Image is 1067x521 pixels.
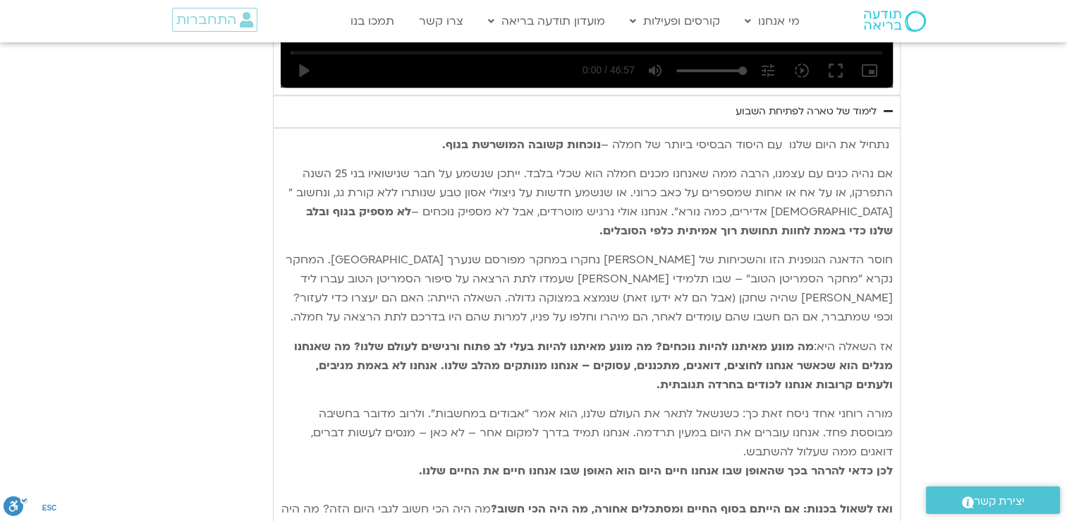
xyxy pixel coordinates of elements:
a: מועדון תודעה בריאה [481,8,612,35]
a: התחברות [172,8,257,32]
span: התחברות [176,12,236,28]
b: מה מונע מאיתנו להיות נוכחים? מה מונע מאיתנו להיות בעלי לב פתוח ורגישים לעולם שלנו? מה שאנחנו מגלי... [294,339,893,393]
span: יצירת קשר [974,492,1025,511]
a: צרו קשר [412,8,470,35]
a: תמכו בנו [343,8,401,35]
a: קורסים ופעילות [623,8,727,35]
b: ואז לשאול בכנות: אם הייתם בסוף החיים ומסתכלים אחורה, מה היה הכי חשוב? [491,501,893,517]
b: לא מספיק בגוף ובלב שלנו כדי באמת לחוות תחושת רוך אמיתית כלפי הסובלים. [306,204,893,239]
b: נוכחות קשובה המושרשת בגוף. [442,137,601,152]
span: חוסר הדאגה הגופנית הזו והשכיחות של [PERSON_NAME] נחקרו במחקר מפורסם שנערך [GEOGRAPHIC_DATA]. המחק... [286,252,893,325]
span: אז השאלה היא: [814,339,893,354]
span: נתחיל את היום שלנו עם היסוד הבסיסי ביותר של חמלה – [601,137,889,152]
a: יצירת קשר [926,486,1060,514]
a: מי אנחנו [738,8,807,35]
div: לימוד של טארה לפתיחת השבוע [736,103,877,120]
span: מורה רוחני אחד ניסח זאת כך: כשנשאל לתאר את העולם שלנו, הוא אמר "אבודים במחשבות". ולרוב מדובר בחשי... [311,406,893,479]
img: תודעה בריאה [864,11,926,32]
span: אם נהיה כנים עם עצמנו, הרבה ממה שאנחנו מכנים חמלה הוא שכלי בלבד. ייתכן שנשמע על חבר שנישואיו בני ... [288,166,893,220]
strong: לכן כדאי להרהר בכך שהאופן שבו אנחנו חיים היום הוא האופן שבו אנחנו חיים את החיים שלנו. [419,463,893,479]
summary: לימוד של טארה לפתיחת השבוע [273,95,901,128]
